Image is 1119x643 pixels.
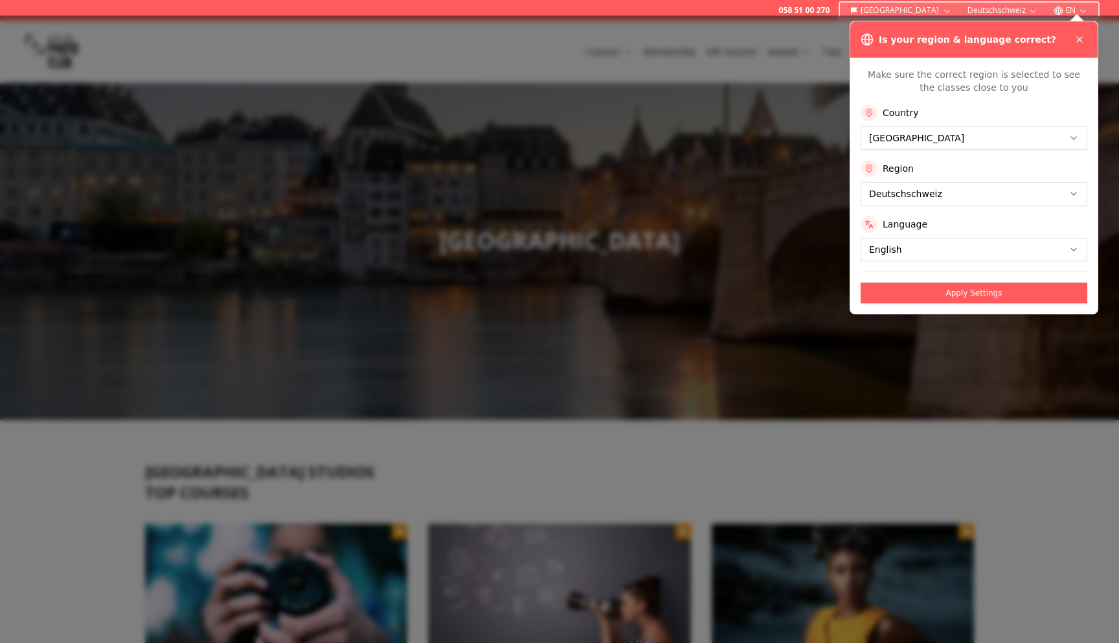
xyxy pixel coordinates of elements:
p: Make sure the correct region is selected to see the classes close to you [861,68,1087,94]
button: [GEOGRAPHIC_DATA] [845,3,957,18]
button: EN [1048,3,1093,18]
h3: Is your region & language correct? [879,33,1056,46]
label: Language [883,218,927,231]
button: Apply Settings [861,283,1087,303]
a: 058 51 00 270 [778,5,830,16]
button: Deutschschweiz [962,3,1043,18]
label: Region [883,162,914,175]
label: Country [883,106,919,119]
